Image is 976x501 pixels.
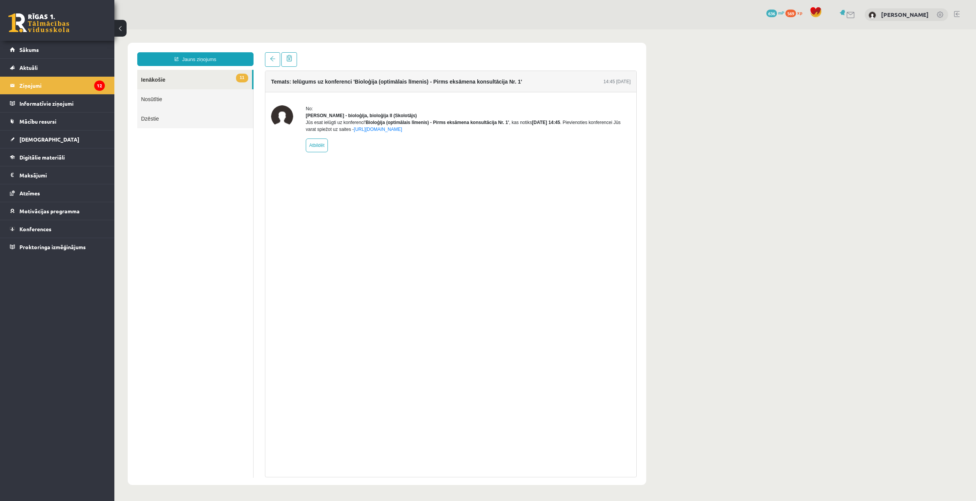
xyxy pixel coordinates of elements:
span: Motivācijas programma [19,208,80,214]
a: Dzēstie [23,79,139,99]
span: Proktoringa izmēģinājums [19,243,86,250]
a: [URL][DOMAIN_NAME] [239,97,288,103]
a: Jauns ziņojums [23,23,139,37]
a: Atzīmes [10,184,105,202]
a: Informatīvie ziņojumi [10,95,105,112]
b: 'Bioloģija (optimālais līmenis) - Pirms eksāmena konsultācija Nr. 1' [250,90,395,96]
span: Aktuāli [19,64,38,71]
a: Maksājumi [10,166,105,184]
a: 11Ienākošie [23,40,138,60]
b: [DATE] 14:45 [417,90,446,96]
a: 636 mP [766,10,784,16]
legend: Ziņojumi [19,77,105,94]
img: Aleksandrs Krutjko [868,11,876,19]
legend: Maksājumi [19,166,105,184]
span: Sākums [19,46,39,53]
span: Mācību resursi [19,118,56,125]
i: 12 [94,81,105,91]
span: xp [797,10,802,16]
span: Atzīmes [19,190,40,197]
div: Jūs esat ielūgti uz konferenci , kas notiks . Pievienoties konferencei Jūs varat spiežot uz saites - [191,90,516,103]
a: Mācību resursi [10,113,105,130]
span: mP [778,10,784,16]
a: Proktoringa izmēģinājums [10,238,105,256]
a: Ziņojumi12 [10,77,105,94]
legend: Informatīvie ziņojumi [19,95,105,112]
div: No: [191,76,516,83]
span: 11 [122,44,134,53]
div: 14:45 [DATE] [489,49,516,56]
a: 569 xp [785,10,806,16]
img: Elza Saulīte - bioloģija, bioloģija II [157,76,179,98]
a: Nosūtītie [23,60,139,79]
span: 636 [766,10,777,17]
span: 569 [785,10,796,17]
a: Konferences [10,220,105,238]
strong: [PERSON_NAME] - bioloģija, bioloģija II (Skolotājs) [191,84,302,89]
a: Rīgas 1. Tālmācības vidusskola [8,13,69,32]
span: [DEMOGRAPHIC_DATA] [19,136,79,143]
span: Digitālie materiāli [19,154,65,161]
a: Motivācijas programma [10,202,105,220]
a: [PERSON_NAME] [881,11,929,18]
span: Konferences [19,226,51,232]
a: Aktuāli [10,59,105,76]
a: Sākums [10,41,105,58]
a: Atbildēt [191,109,213,123]
a: Digitālie materiāli [10,148,105,166]
a: [DEMOGRAPHIC_DATA] [10,130,105,148]
h4: Temats: Ielūgums uz konferenci 'Bioloģija (optimālais līmenis) - Pirms eksāmena konsultācija Nr. 1' [157,49,408,55]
